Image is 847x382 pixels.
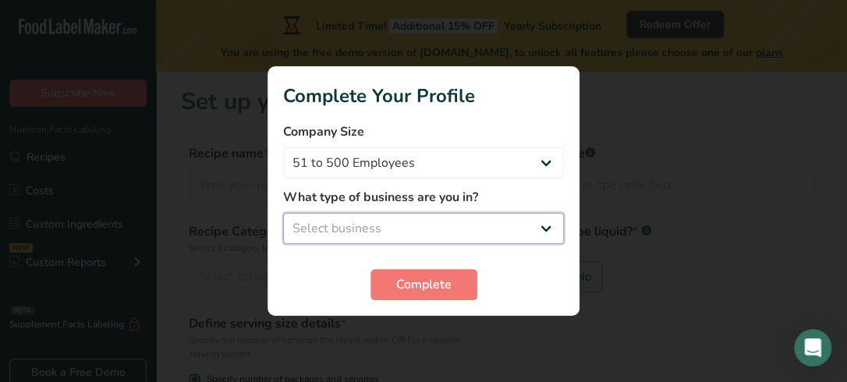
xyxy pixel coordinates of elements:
label: What type of business are you in? [283,188,564,207]
label: Company Size [283,122,564,141]
span: Complete [396,275,452,294]
button: Complete [370,269,477,300]
h1: Complete Your Profile [283,82,564,110]
div: Open Intercom Messenger [794,329,831,366]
